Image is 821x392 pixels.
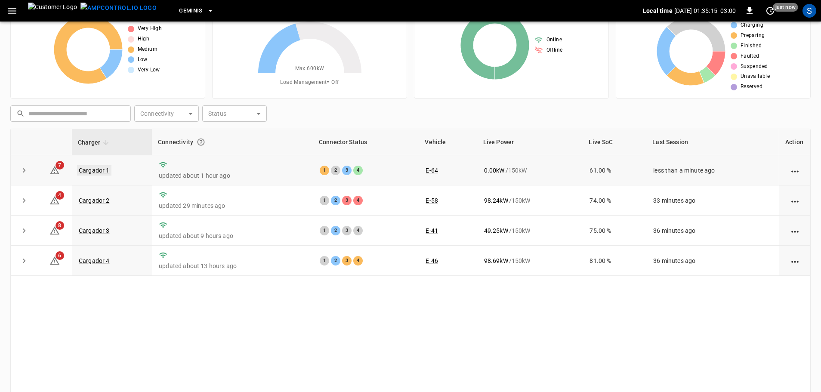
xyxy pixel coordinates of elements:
a: Cargador 1 [77,165,111,176]
span: High [138,35,150,43]
div: / 150 kW [484,256,576,265]
div: 2 [331,256,340,265]
div: action cell options [790,166,800,175]
a: E-41 [426,227,438,234]
a: 8 [49,227,60,234]
div: 1 [320,166,329,175]
div: 2 [331,226,340,235]
span: 4 [56,191,64,200]
td: 36 minutes ago [646,246,779,276]
p: updated about 9 hours ago [159,231,306,240]
td: 81.00 % [583,246,646,276]
button: expand row [18,224,31,237]
span: Max. 600 kW [295,65,324,73]
button: expand row [18,194,31,207]
div: 4 [353,196,363,205]
button: expand row [18,254,31,267]
div: 1 [320,226,329,235]
p: Local time [643,6,673,15]
p: [DATE] 01:35:15 -03:00 [674,6,736,15]
div: 2 [331,196,340,205]
span: Unavailable [741,72,770,81]
div: Connectivity [158,134,307,150]
a: 6 [49,257,60,264]
td: less than a minute ago [646,155,779,185]
button: expand row [18,164,31,177]
p: 98.24 kW [484,196,508,205]
span: Preparing [741,31,765,40]
span: just now [773,3,798,12]
th: Connector Status [313,129,419,155]
div: 1 [320,196,329,205]
span: Offline [546,46,563,55]
span: Medium [138,45,157,54]
span: Reserved [741,83,762,91]
img: Customer Logo [28,3,77,19]
span: Suspended [741,62,768,71]
a: E-46 [426,257,438,264]
a: Cargador 3 [79,227,110,234]
span: 8 [56,221,64,230]
div: 3 [342,196,352,205]
button: Geminis [176,3,217,19]
span: Charger [78,137,111,148]
button: Connection between the charger and our software. [193,134,209,150]
button: set refresh interval [763,4,777,18]
a: Cargador 4 [79,257,110,264]
p: updated about 1 hour ago [159,171,306,180]
a: 4 [49,196,60,203]
div: / 150 kW [484,226,576,235]
th: Last Session [646,129,779,155]
span: Low [138,56,148,64]
td: 33 minutes ago [646,185,779,216]
span: Online [546,36,562,44]
span: 6 [56,251,64,260]
a: E-64 [426,167,438,174]
p: updated about 13 hours ago [159,262,306,270]
th: Live SoC [583,129,646,155]
p: 0.00 kW [484,166,505,175]
div: profile-icon [802,4,816,18]
p: 49.25 kW [484,226,508,235]
div: 2 [331,166,340,175]
td: 36 minutes ago [646,216,779,246]
div: 4 [353,256,363,265]
span: Faulted [741,52,759,61]
div: action cell options [790,256,800,265]
span: Load Management = Off [280,78,339,87]
a: E-58 [426,197,438,204]
th: Action [779,129,810,155]
img: ampcontrol.io logo [80,3,157,13]
p: updated 29 minutes ago [159,201,306,210]
span: Charging [741,21,763,30]
span: 7 [56,161,64,170]
span: Geminis [179,6,203,16]
td: 61.00 % [583,155,646,185]
div: / 150 kW [484,196,576,205]
th: Live Power [477,129,583,155]
div: / 150 kW [484,166,576,175]
div: 3 [342,226,352,235]
div: 4 [353,226,363,235]
p: 98.69 kW [484,256,508,265]
div: 4 [353,166,363,175]
span: Finished [741,42,762,50]
div: 3 [342,256,352,265]
span: Very High [138,25,162,33]
div: 3 [342,166,352,175]
a: 7 [49,166,60,173]
td: 75.00 % [583,216,646,246]
div: 1 [320,256,329,265]
div: action cell options [790,196,800,205]
td: 74.00 % [583,185,646,216]
a: Cargador 2 [79,197,110,204]
span: Very Low [138,66,160,74]
th: Vehicle [419,129,477,155]
div: action cell options [790,226,800,235]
